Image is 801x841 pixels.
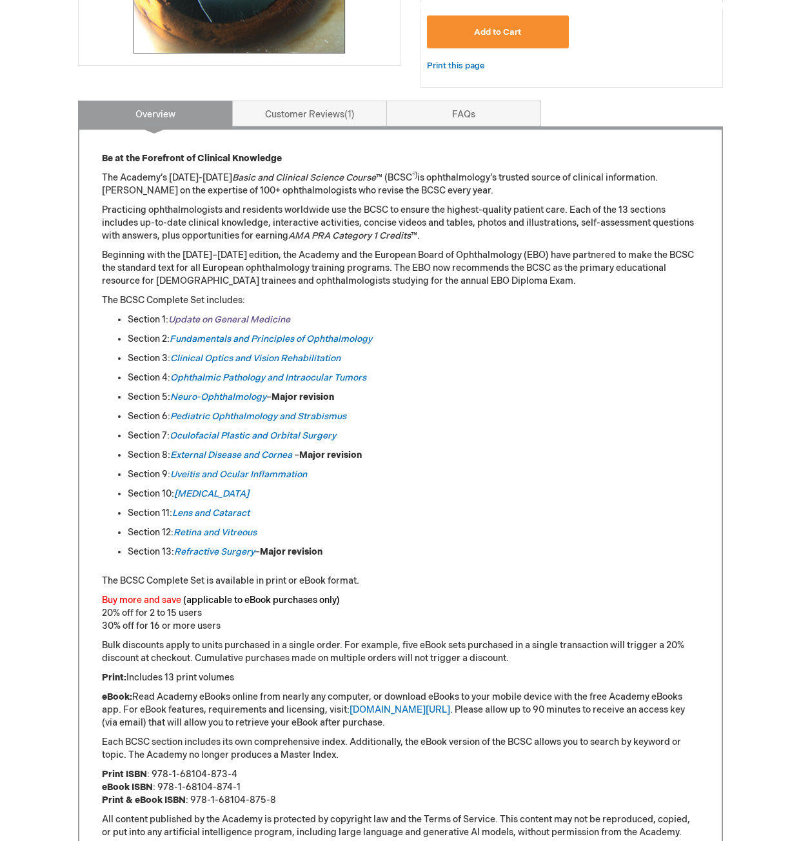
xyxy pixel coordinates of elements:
[299,450,362,460] strong: Major revision
[128,488,699,500] li: Section 10:
[170,333,372,344] a: Fundamentals and Principles of Ophthalmology
[232,101,387,126] a: Customer Reviews1
[102,671,699,684] p: Includes 13 print volumes
[174,488,249,499] a: [MEDICAL_DATA]
[128,546,699,559] li: Section 13: –
[102,768,699,807] p: : 978-1-68104-873-4 : 978-1-68104-874-1 : 978-1-68104-875-8
[128,391,699,404] li: Section 5: –
[128,410,699,423] li: Section 6:
[78,101,233,126] a: Overview
[128,352,699,365] li: Section 3:
[272,391,334,402] strong: Major revision
[427,58,484,74] a: Print this page
[128,468,699,481] li: Section 9:
[128,449,699,462] li: Section 8: –
[102,249,699,288] p: Beginning with the [DATE]–[DATE] edition, the Academy and the European Board of Ophthalmology (EB...
[128,333,699,346] li: Section 2:
[102,795,186,806] strong: Print & eBook ISBN
[128,313,699,326] li: Section 1:
[102,736,699,762] p: Each BCSC section includes its own comprehensive index. Additionally, the eBook version of the BC...
[412,172,417,179] sup: ®)
[102,153,282,164] strong: Be at the Forefront of Clinical Knowledge
[128,371,699,384] li: Section 4:
[102,691,699,729] p: Read Academy eBooks online from nearly any computer, or download eBooks to your mobile device wit...
[170,353,341,364] a: Clinical Optics and Vision Rehabilitation
[102,691,132,702] strong: eBook:
[260,546,322,557] strong: Major revision
[102,204,699,242] p: Practicing ophthalmologists and residents worldwide use the BCSC to ensure the highest-quality pa...
[102,575,699,588] p: The BCSC Complete Set is available in print or eBook format.
[168,314,290,325] a: Update on General Medicine
[128,430,699,442] li: Section 7:
[102,594,699,633] p: 20% off for 2 to 15 users 30% off for 16 or more users
[173,527,257,538] a: Retina and Vitreous
[174,546,255,557] a: Refractive Surgery
[102,769,147,780] strong: Print ISBN
[427,15,569,48] button: Add to Cart
[102,595,181,606] font: Buy more and save
[102,782,153,793] strong: eBook ISBN
[102,172,699,197] p: The Academy’s [DATE]-[DATE] ™ (BCSC is ophthalmology’s trusted source of clinical information. [P...
[102,813,699,839] p: All content published by the Academy is protected by copyright law and the Terms of Service. This...
[172,508,250,519] a: Lens and Cataract
[232,172,376,183] em: Basic and Clinical Science Course
[170,391,266,402] a: Neuro-Ophthalmology
[474,27,521,37] span: Add to Cart
[170,430,336,441] a: Oculofacial Plastic and Orbital Surgery
[170,469,307,480] a: Uveitis and Ocular Inflammation
[344,109,355,120] span: 1
[350,704,450,715] a: [DOMAIN_NAME][URL]
[288,230,411,241] em: AMA PRA Category 1 Credits
[128,526,699,539] li: Section 12:
[170,372,366,383] a: Ophthalmic Pathology and Intraocular Tumors
[102,294,699,307] p: The BCSC Complete Set includes:
[128,507,699,520] li: Section 11:
[170,411,346,422] a: Pediatric Ophthalmology and Strabismus
[386,101,541,126] a: FAQs
[170,450,292,460] a: External Disease and Cornea
[183,595,340,606] font: (applicable to eBook purchases only)
[102,672,126,683] strong: Print:
[102,639,699,665] p: Bulk discounts apply to units purchased in a single order. For example, five eBook sets purchased...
